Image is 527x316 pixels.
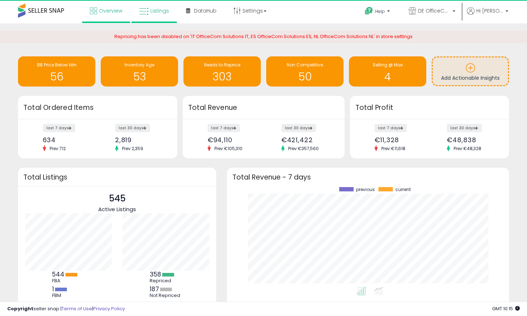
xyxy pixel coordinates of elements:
span: Prev: €105,310 [211,145,246,152]
span: Listings [150,7,169,14]
div: Repriced [150,278,182,284]
label: last 7 days [374,124,407,132]
span: Needs to Reprice [204,62,240,68]
a: Non Competitive 50 [266,56,344,87]
label: last 30 days [447,124,482,132]
div: €48,838 [447,136,496,144]
h3: Total Ordered Items [23,103,172,113]
span: Prev: 2,359 [118,145,147,152]
span: Active Listings [98,205,136,213]
div: €421,422 [281,136,332,144]
span: 2025-09-10 10:15 GMT [492,305,520,312]
span: Repricing has been disabled on 'IT OfficeCom Solutions IT, ES OfficeCom Solutions ES, NL OfficeCo... [114,33,413,40]
label: last 7 days [208,124,240,132]
span: Overview [99,7,122,14]
a: Needs to Reprice 303 [183,56,261,87]
a: Privacy Policy [93,305,125,312]
span: previous [356,187,375,192]
span: BB Price Below Min [37,62,77,68]
span: DE OfficeCom Solutions DE [418,7,450,14]
b: 358 [150,270,161,279]
h1: 56 [22,71,92,83]
span: Add Actionable Insights [441,74,500,82]
span: current [395,187,411,192]
div: Not Repriced [150,293,182,298]
label: last 7 days [43,124,75,132]
b: 544 [52,270,64,279]
a: Selling @ Max 4 [349,56,426,87]
p: 545 [98,192,136,205]
h3: Total Revenue [188,103,339,113]
div: FBM [52,293,85,298]
div: 634 [43,136,92,144]
span: Prev: 712 [46,145,69,152]
span: Help [375,8,385,14]
div: FBA [52,278,85,284]
span: DataHub [194,7,217,14]
a: Terms of Use [62,305,92,312]
a: BB Price Below Min 56 [18,56,95,87]
h3: Total Listings [23,175,211,180]
span: Inventory Age [124,62,154,68]
b: 187 [150,285,159,293]
b: 1 [52,285,54,293]
label: last 30 days [281,124,316,132]
span: Hi [PERSON_NAME] [476,7,503,14]
strong: Copyright [7,305,33,312]
a: Hi [PERSON_NAME] [467,7,508,23]
h3: Total Profit [355,103,504,113]
span: Prev: €357,560 [285,145,322,152]
div: seller snap | | [7,306,125,312]
h3: Total Revenue - 7 days [232,175,504,180]
a: Help [359,1,397,23]
h1: 50 [270,71,340,83]
span: Prev: €48,328 [450,145,485,152]
i: Get Help [364,6,373,15]
span: Selling @ Max [373,62,403,68]
h1: 303 [187,71,257,83]
a: Add Actionable Insights [433,57,508,85]
h1: 4 [353,71,423,83]
a: Inventory Age 53 [101,56,178,87]
h1: 53 [104,71,174,83]
div: 2,819 [115,136,165,144]
span: Prev: €11,618 [378,145,409,152]
div: €94,110 [208,136,258,144]
div: €11,328 [374,136,424,144]
span: Non Competitive [287,62,323,68]
label: last 30 days [115,124,150,132]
